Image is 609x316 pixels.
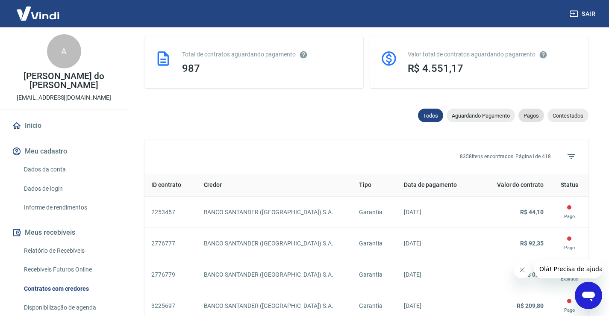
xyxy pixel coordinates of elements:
p: 2776777 [151,239,190,248]
a: Relatório de Recebíveis [21,242,118,260]
strong: R$ 209,80 [517,302,544,309]
img: Vindi [10,0,66,27]
button: Meu cadastro [10,142,118,161]
p: 3225697 [151,301,190,310]
span: Aguardando Pagamento [447,112,515,119]
a: Dados de login [21,180,118,198]
th: Tipo [352,174,397,197]
svg: O valor comprometido não se refere a pagamentos pendentes na Vindi e sim como garantia a outras i... [539,50,547,59]
p: 8358 itens encontrados. Página 1 de 418 [460,153,551,160]
strong: R$ 44,10 [520,209,544,216]
iframe: Fechar mensagem [514,261,531,278]
a: Contratos com credores [21,280,118,298]
p: [DATE] [404,208,471,217]
p: [DATE] [404,301,471,310]
span: Pagos [518,112,544,119]
button: Sair [568,6,599,22]
p: 2253457 [151,208,190,217]
div: Este contrato já foi pago e os valores foram direcionados para o beneficiário do contrato. [557,297,582,314]
p: [DATE] [404,270,471,279]
p: Expirado [557,275,582,283]
a: Início [10,116,118,135]
iframe: Mensagem da empresa [534,260,602,278]
p: BANCO SANTANDER ([GEOGRAPHIC_DATA]) S.A. [204,239,346,248]
p: Garantia [359,208,390,217]
a: Informe de rendimentos [21,199,118,216]
span: Todos [418,112,443,119]
svg: Esses contratos não se referem à Vindi, mas sim a outras instituições. [299,50,308,59]
div: Este contrato já foi pago e os valores foram direcionados para o beneficiário do contrato. [557,204,582,221]
p: Garantia [359,239,390,248]
p: [EMAIL_ADDRESS][DOMAIN_NAME] [17,93,111,102]
a: Recebíveis Futuros Online [21,261,118,278]
p: 2776779 [151,270,190,279]
span: Olá! Precisa de ajuda? [5,6,72,13]
p: Pago [557,307,582,314]
div: Total de contratos aguardando pagamento [182,50,353,59]
div: Pagos [518,109,544,122]
div: Todos [418,109,443,122]
div: Este contrato já foi pago e os valores foram direcionados para o beneficiário do contrato. [557,235,582,252]
div: A [47,34,81,68]
div: Aguardando Pagamento [447,109,515,122]
th: Data de pagamento [397,174,478,197]
p: Garantia [359,301,390,310]
iframe: Botão para abrir a janela de mensagens [575,282,602,309]
p: BANCO SANTANDER ([GEOGRAPHIC_DATA]) S.A. [204,270,346,279]
th: Status [550,174,588,197]
span: Filtros [561,146,582,167]
p: [PERSON_NAME] do [PERSON_NAME] [7,72,121,90]
p: BANCO SANTANDER ([GEOGRAPHIC_DATA]) S.A. [204,208,346,217]
p: Pago [557,213,582,221]
div: Valor total de contratos aguardando pagamento [408,50,579,59]
th: Valor do contrato [477,174,550,197]
span: Contestados [547,112,588,119]
th: ID contrato [144,174,197,197]
p: [DATE] [404,239,471,248]
strong: R$ 92,35 [520,240,544,247]
p: BANCO SANTANDER ([GEOGRAPHIC_DATA]) S.A. [204,301,346,310]
div: Contestados [547,109,588,122]
p: Garantia [359,270,390,279]
span: R$ 4.551,17 [408,62,463,74]
div: 987 [182,62,353,74]
p: Pago [557,244,582,252]
button: Meus recebíveis [10,223,118,242]
th: Credor [197,174,353,197]
a: Dados da conta [21,161,118,178]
